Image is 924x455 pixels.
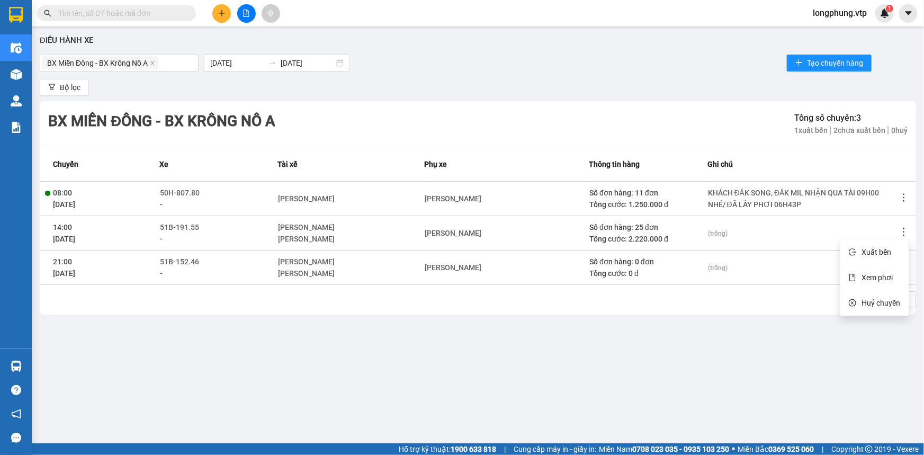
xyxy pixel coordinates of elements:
[904,8,913,18] span: caret-down
[262,4,280,23] button: aim
[707,158,733,170] span: Ghi chú
[424,158,447,170] span: Phụ xe
[277,158,298,170] span: Tài xế
[732,447,735,451] span: ⚪️
[807,57,863,69] span: Tạo chuyến hàng
[822,443,823,455] span: |
[47,57,148,69] span: BX Miền Đông - BX Krông Nô A
[599,443,729,455] span: Miền Nam
[708,187,888,210] div: KHÁCH ĐĂK SONG, ĐĂK MIL NHẬN QUA TÀI 09H00 NHÉ/ ĐÃ LẤY PHƠI 06H43P
[862,296,868,302] span: left
[53,257,72,266] span: 21:00
[899,4,918,23] button: caret-down
[210,57,264,69] input: Ngày bắt đầu
[237,4,256,23] button: file-add
[40,79,89,96] button: filterBộ lọc
[451,445,496,453] strong: 1900 633 818
[11,361,22,372] img: warehouse-icon
[267,10,274,17] span: aim
[11,95,22,106] img: warehouse-icon
[899,291,916,308] button: right
[831,126,889,135] span: 2 chưa xuất bến
[589,267,707,279] div: Tổng cước: 0 đ
[53,223,72,231] span: 14:00
[708,230,728,237] span: (trống)
[589,221,707,233] div: Số đơn hàng: 25 đơn
[11,433,21,443] span: message
[738,443,814,455] span: Miền Bắc
[880,8,890,18] img: icon-new-feature
[9,7,23,23] img: logo-vxr
[278,256,335,267] div: [PERSON_NAME]
[425,262,481,273] div: [PERSON_NAME]
[425,227,481,239] div: [PERSON_NAME]
[795,59,803,67] span: plus
[160,235,163,243] span: -
[11,122,22,133] img: solution-icon
[40,34,916,47] div: Điều hành xe
[708,264,728,272] span: (trống)
[589,158,640,170] span: Thông tin hàng
[632,445,729,453] strong: 0708 023 035 - 0935 103 250
[399,443,496,455] span: Hỗ trợ kỹ thuật:
[53,200,75,209] span: [DATE]
[589,199,707,210] div: Tổng cước: 1.250.000 đ
[53,235,75,243] span: [DATE]
[212,4,231,23] button: plus
[44,10,51,17] span: search
[11,409,21,419] span: notification
[11,69,22,80] img: warehouse-icon
[278,221,335,233] div: [PERSON_NAME]
[865,445,873,453] span: copyright
[899,261,909,272] span: more
[589,187,707,199] div: Số đơn hàng: 11 đơn
[160,257,199,266] span: 51B-152.46
[857,291,874,308] li: Previous Page
[11,385,21,395] span: question-circle
[899,192,909,203] span: more
[58,7,183,19] input: Tìm tên, số ĐT hoặc mã đơn
[278,267,335,279] div: [PERSON_NAME]
[857,291,874,308] button: left
[887,5,891,12] span: 1
[278,193,335,204] div: [PERSON_NAME]
[281,57,334,69] input: Ngày kết thúc
[53,269,75,278] span: [DATE]
[589,233,707,245] div: Tổng cước: 2.220.000 đ
[794,111,908,124] div: Tổng số chuyến: 3
[160,223,199,231] span: 51B-191.55
[11,42,22,53] img: warehouse-icon
[904,296,911,302] span: right
[48,110,275,133] div: BX Miền Đông - BX Krông Nô A
[53,189,72,197] span: 08:00
[899,227,909,237] span: more
[278,233,335,245] div: [PERSON_NAME]
[589,256,707,267] div: Số đơn hàng: 0 đơn
[150,60,155,67] span: close
[159,158,168,170] span: Xe
[268,59,276,67] span: to
[53,158,78,170] span: Chuyến
[42,57,158,69] span: BX Miền Đông - BX Krông Nô A
[504,443,506,455] span: |
[268,59,276,67] span: swap-right
[48,83,56,92] span: filter
[60,82,80,93] span: Bộ lọc
[514,443,596,455] span: Cung cấp máy in - giấy in:
[889,126,908,135] span: 0 huỷ
[425,193,481,204] div: [PERSON_NAME]
[878,292,894,308] a: 1
[160,269,163,278] span: -
[899,291,916,308] li: Next Page
[794,126,831,135] span: 1 xuất bến
[886,5,893,12] sup: 1
[787,55,872,72] button: plusTạo chuyến hàng
[804,6,875,20] span: longphung.vtp
[243,10,250,17] span: file-add
[878,291,895,308] li: 1
[768,445,814,453] strong: 0369 525 060
[218,10,226,17] span: plus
